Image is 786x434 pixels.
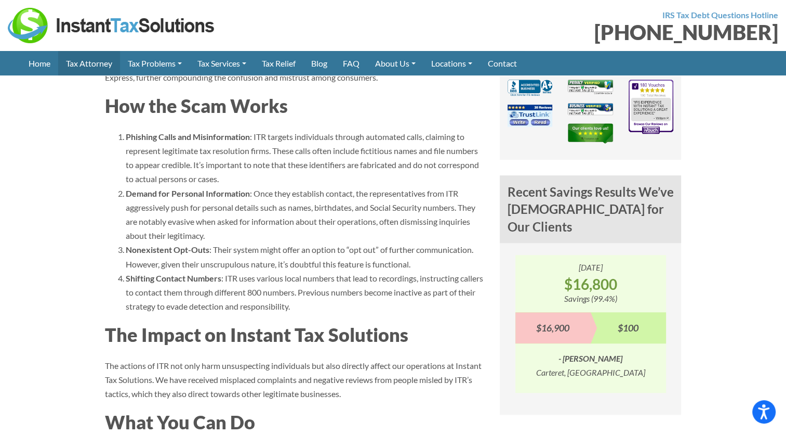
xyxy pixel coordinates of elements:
a: Business Verified [568,107,613,117]
strong: Phishing Calls and Misinformation [126,132,250,142]
a: Tax Relief [254,51,303,75]
strong: Shifting Contact Numbers [126,273,221,283]
img: iVouch Reviews [629,80,674,134]
strong: Nonexistent Opt-Outs [126,245,209,254]
a: Home [21,51,58,75]
div: $100 [591,312,666,343]
i: Savings (99.4%) [564,293,617,303]
i: Carteret, [GEOGRAPHIC_DATA] [536,367,645,377]
a: TrustPilot [568,131,613,141]
li: : Their system might offer an option to “opt out” of further communication. However, given their ... [126,242,484,271]
i: - [PERSON_NAME] [558,353,622,363]
a: FAQ [335,51,367,75]
p: The actions of ITR not only harm unsuspecting individuals but also directly affect our operations... [105,359,484,401]
img: Privacy Verified [568,80,613,94]
img: TrustPilot [568,123,613,144]
a: Locations [423,51,480,75]
a: Instant Tax Solutions Logo [8,19,216,29]
li: : ITR targets individuals through automated calls, claiming to represent legitimate tax resolutio... [126,130,484,186]
img: Instant Tax Solutions Logo [8,8,216,43]
h4: Recent Savings Results We’ve [DEMOGRAPHIC_DATA] for Our Clients [500,175,682,244]
li: : Once they establish contact, the representatives from ITR aggressively push for personal detail... [126,186,484,243]
div: $16,900 [515,312,591,343]
h2: The Impact on Instant Tax Solutions [105,322,484,348]
a: Tax Problems [120,51,190,75]
a: Tax Services [190,51,254,75]
a: Blog [303,51,335,75]
a: Privacy Verified [568,85,613,95]
div: [PHONE_NUMBER] [401,22,779,43]
img: Business Verified [568,103,613,115]
i: [DATE] [579,262,603,272]
li: : ITR uses various local numbers that lead to recordings, instructing callers to contact them thr... [126,271,484,314]
a: Tax Attorney [58,51,120,75]
a: Contact [480,51,525,75]
img: TrustLink [508,105,553,127]
strong: $16,800 [515,275,666,293]
strong: Demand for Personal Information [126,188,250,198]
img: BBB A+ [508,80,553,96]
h2: How the Scam Works [105,93,484,119]
strong: IRS Tax Debt Questions Hotline [662,10,778,20]
a: About Us [367,51,423,75]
